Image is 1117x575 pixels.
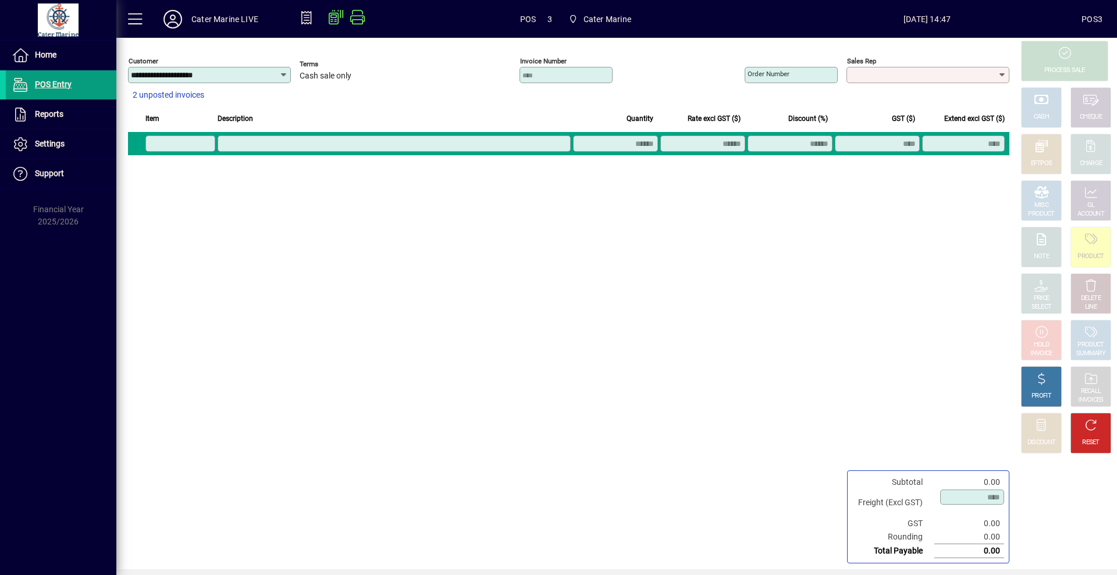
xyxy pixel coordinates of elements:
td: 0.00 [934,476,1004,489]
td: GST [852,517,934,530]
td: Freight (Excl GST) [852,489,934,517]
span: Item [145,112,159,125]
a: Settings [6,130,116,159]
div: CHARGE [1080,159,1102,168]
div: RESET [1082,438,1100,447]
span: Terms [300,60,369,68]
mat-label: Invoice number [520,57,567,65]
div: RECALL [1081,387,1101,396]
td: Rounding [852,530,934,544]
div: CASH [1034,113,1049,122]
div: NOTE [1034,252,1049,261]
div: SELECT [1031,303,1052,312]
span: Description [218,112,253,125]
div: PRICE [1034,294,1050,303]
div: GL [1087,201,1095,210]
div: DELETE [1081,294,1101,303]
td: 0.00 [934,530,1004,544]
div: PRODUCT [1077,252,1104,261]
a: Support [6,159,116,188]
mat-label: Sales rep [847,57,876,65]
div: PRODUCT [1028,210,1054,219]
span: Cash sale only [300,72,351,81]
span: Home [35,50,56,59]
div: HOLD [1034,341,1049,349]
div: INVOICE [1030,349,1052,358]
button: Profile [154,9,191,30]
td: 0.00 [934,517,1004,530]
span: Cater Marine [584,10,631,28]
div: LINE [1085,303,1097,312]
td: 0.00 [934,544,1004,558]
div: MISC [1034,201,1048,210]
button: 2 unposted invoices [128,85,209,106]
span: Discount (%) [788,112,828,125]
span: Quantity [627,112,653,125]
div: EFTPOS [1031,159,1052,168]
mat-label: Order number [748,70,789,78]
span: Support [35,169,64,178]
a: Reports [6,100,116,129]
td: Total Payable [852,544,934,558]
td: Subtotal [852,476,934,489]
div: ACCOUNT [1077,210,1104,219]
div: SUMMARY [1076,349,1105,358]
div: PROCESS SALE [1044,66,1085,75]
div: PROFIT [1031,392,1051,401]
span: Rate excl GST ($) [688,112,741,125]
span: POS [520,10,536,28]
div: PRODUCT [1077,341,1104,349]
span: Reports [35,109,63,119]
span: [DATE] 14:47 [773,10,1082,28]
div: Cater Marine LIVE [191,10,258,28]
div: DISCOUNT [1027,438,1055,447]
div: POS3 [1082,10,1102,28]
div: CHEQUE [1080,113,1102,122]
mat-label: Customer [129,57,158,65]
span: Cater Marine [564,9,636,30]
span: POS Entry [35,80,72,89]
span: 2 unposted invoices [133,89,204,101]
span: Settings [35,139,65,148]
div: INVOICES [1078,396,1103,405]
a: Home [6,41,116,70]
span: GST ($) [892,112,915,125]
span: Extend excl GST ($) [944,112,1005,125]
span: 3 [547,10,552,28]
